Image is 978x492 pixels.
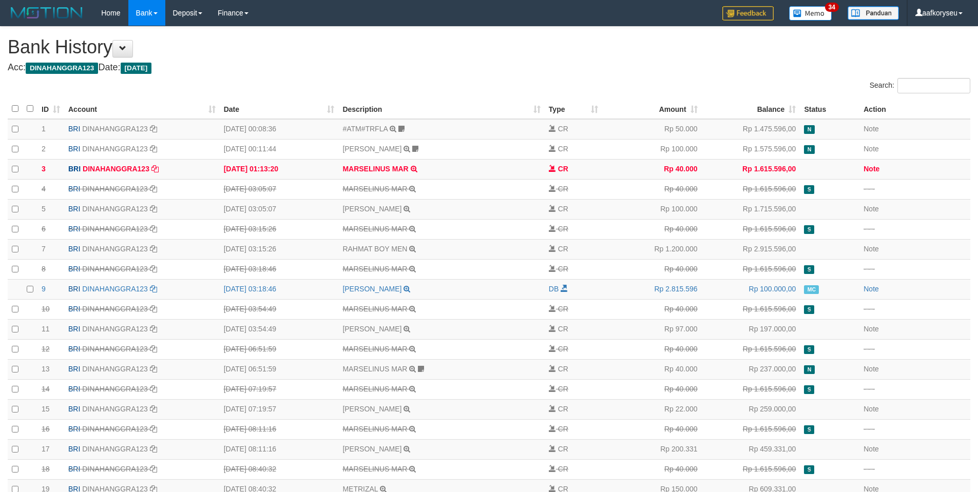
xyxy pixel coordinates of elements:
input: Search: [897,78,970,93]
a: DINAHANGGRA123 [82,145,148,153]
a: Copy DINAHANGGRA123 to clipboard [150,365,157,373]
td: Rp 1.615.596,00 [702,159,800,179]
a: Note [864,125,879,133]
a: Note [864,285,879,293]
span: Has Note [804,365,814,374]
a: MARSELINUS MAR [342,345,407,353]
span: DB [549,285,559,293]
td: - - - [859,299,970,319]
a: DINAHANGGRA123 [82,305,148,313]
h4: Acc: Date: [8,63,970,73]
a: Copy DINAHANGGRA123 to clipboard [150,225,157,233]
span: Has Note [804,125,814,134]
td: [DATE] 03:18:46 [220,279,339,299]
span: CR [558,225,568,233]
a: Note [864,165,879,173]
a: MARSELINUS MAR [342,425,407,433]
td: Rp 459.331,00 [702,439,800,459]
a: Note [864,145,879,153]
label: Search: [870,78,970,93]
a: [PERSON_NAME] [342,405,401,413]
span: DINAHANGGRA123 [26,63,98,74]
a: MARSELINUS MAR [342,185,407,193]
a: Copy DINAHANGGRA123 to clipboard [150,385,157,393]
a: Copy DINAHANGGRA123 to clipboard [150,345,157,353]
span: BRI [68,185,80,193]
span: CR [558,465,568,473]
span: 8 [42,265,46,273]
th: Action [859,99,970,119]
span: 12 [42,345,50,353]
td: [DATE] 03:54:49 [220,319,339,339]
span: 34 [825,3,839,12]
span: 4 [42,185,46,193]
a: Copy DINAHANGGRA123 to clipboard [150,445,157,453]
th: Status [800,99,859,119]
td: [DATE] 07:19:57 [220,379,339,399]
a: Note [864,405,879,413]
span: 7 [42,245,46,253]
a: MARSELINUS MAR [342,385,407,393]
td: [DATE] 03:18:46 [220,259,339,279]
td: [DATE] 06:51:59 [220,359,339,379]
span: CR [558,205,568,213]
span: 16 [42,425,50,433]
td: [DATE] 01:13:20 [220,159,339,179]
span: CR [558,425,568,433]
span: 6 [42,225,46,233]
span: BRI [68,145,80,153]
span: 17 [42,445,50,453]
a: Copy DINAHANGGRA123 to clipboard [150,245,157,253]
span: CR [558,325,568,333]
a: DINAHANGGRA123 [82,425,148,433]
span: 5 [42,205,46,213]
a: Copy DINAHANGGRA123 to clipboard [150,285,157,293]
td: - - - [859,339,970,359]
span: BRI [68,305,80,313]
td: Rp 1.575.596,00 [702,139,800,159]
a: RAHMAT BOY MEN [342,245,407,253]
a: Copy DINAHANGGRA123 to clipboard [150,185,157,193]
span: Duplicate/Skipped [804,265,814,274]
a: DINAHANGGRA123 [82,325,148,333]
a: DINAHANGGRA123 [82,405,148,413]
td: Rp 1.615.596,00 [702,299,800,319]
span: Duplicate/Skipped [804,385,814,394]
td: Rp 40.000 [602,219,702,239]
td: Rp 40.000 [602,359,702,379]
span: 1 [42,125,46,133]
span: [DATE] [121,63,152,74]
th: Type: activate to sort column ascending [545,99,602,119]
a: MARSELINUS MAR [342,365,407,373]
td: Rp 1.615.596,00 [702,259,800,279]
td: - - - [859,259,970,279]
td: [DATE] 00:11:44 [220,139,339,159]
a: DINAHANGGRA123 [82,205,148,213]
span: 14 [42,385,50,393]
td: Rp 22.000 [602,399,702,419]
td: Rp 237.000,00 [702,359,800,379]
td: Rp 100.000 [602,139,702,159]
td: [DATE] 07:19:57 [220,399,339,419]
a: Copy DINAHANGGRA123 to clipboard [150,205,157,213]
span: CR [558,385,568,393]
span: BRI [68,125,80,133]
td: Rp 100.000 [602,199,702,219]
td: Rp 1.615.596,00 [702,459,800,479]
td: - - - [859,459,970,479]
td: - - - [859,379,970,399]
span: BRI [68,165,81,173]
span: BRI [68,365,80,373]
td: [DATE] 00:08:36 [220,119,339,140]
td: Rp 1.615.596,00 [702,379,800,399]
span: BRI [68,345,80,353]
td: Rp 200.331 [602,439,702,459]
td: Rp 2.915.596,00 [702,239,800,259]
td: Rp 1.615.596,00 [702,219,800,239]
a: #ATM#TRFLA [342,125,388,133]
td: Rp 50.000 [602,119,702,140]
span: Manually Checked by: aafdiann [804,285,819,294]
td: Rp 97.000 [602,319,702,339]
td: Rp 1.615.596,00 [702,179,800,199]
th: Date: activate to sort column ascending [220,99,339,119]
